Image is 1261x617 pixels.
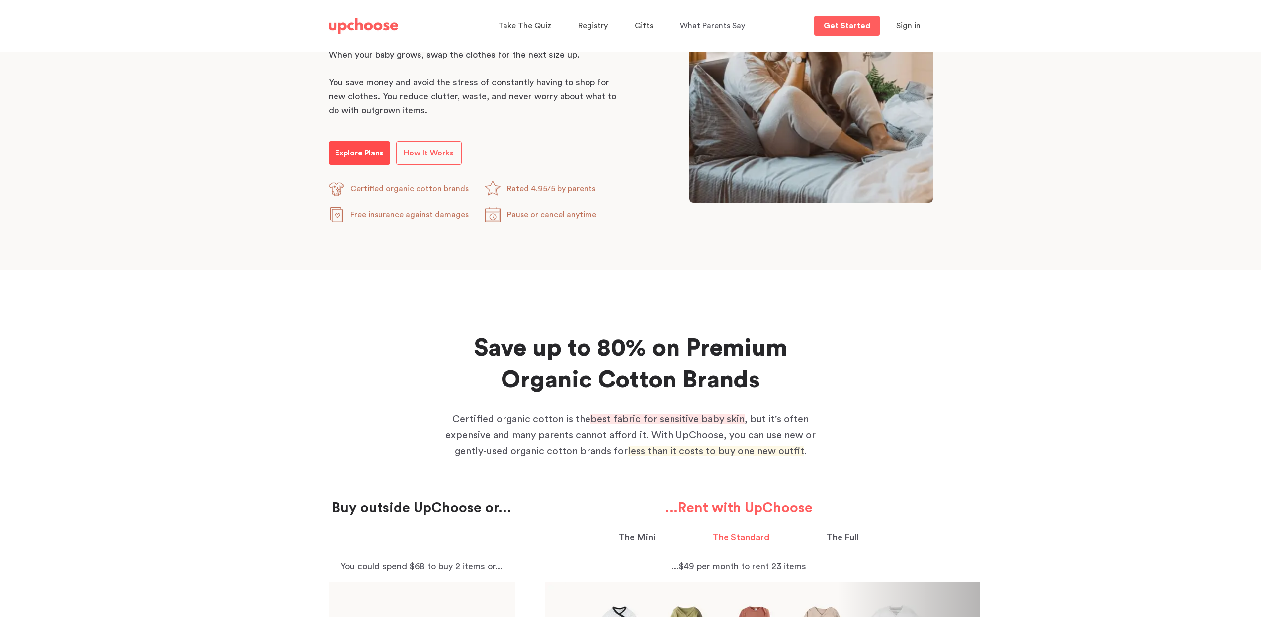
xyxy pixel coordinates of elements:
[590,414,745,424] span: best fabric for sensitive baby skin
[329,499,515,517] p: Buy outside UpChoose or...
[578,22,608,30] span: Registry
[705,531,777,548] button: The Standard
[350,211,469,219] span: Free insurance against damages
[396,141,462,165] a: How It Works
[628,446,804,456] span: less than it costs to buy one new outfit
[350,185,469,193] span: Certified organic cotton brands
[635,22,653,30] span: Gifts
[814,16,880,36] a: Get Started
[329,76,622,117] p: You save money and avoid the stress of constantly having to shop for new clothes. You reduce clut...
[824,22,870,30] p: Get Started
[819,531,866,548] button: The Full
[442,411,820,459] p: Certified organic cotton is the , but it's often expensive and many parents cannot afford it. Wit...
[335,147,384,159] p: Explore Plans
[329,18,398,34] img: UpChoose
[635,16,656,36] a: Gifts
[578,16,611,36] a: Registry
[428,333,833,396] h2: Save up to 80% on Premium Organic Cotton Brands
[713,531,769,544] p: The Standard
[329,16,398,36] a: UpChoose
[329,559,515,573] p: You could spend $68 to buy 2 items or...
[545,559,933,573] p: ...$49 per month to rent 23 items
[680,22,745,30] span: What Parents Say
[507,211,596,219] span: Pause or cancel anytime
[665,501,813,515] strong: ...Rent with UpChoose
[498,16,554,36] a: Take The Quiz
[896,22,921,30] span: Sign in
[827,531,858,544] p: The Full
[611,531,664,548] button: The Mini
[329,141,390,165] a: Explore Plans
[619,531,656,544] p: The Mini
[884,16,933,36] button: Sign in
[404,149,454,157] span: How It Works
[507,185,595,193] span: Rated 4.95/5 by parents
[498,22,551,30] span: Take The Quiz
[680,16,748,36] a: What Parents Say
